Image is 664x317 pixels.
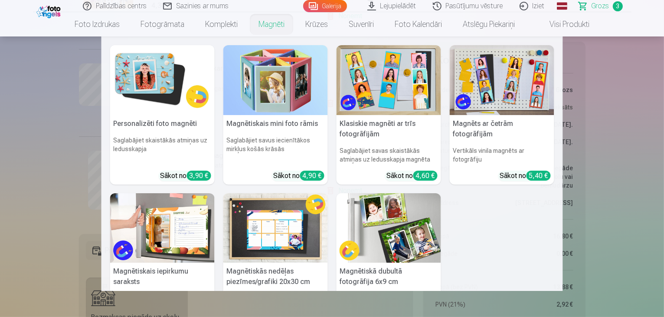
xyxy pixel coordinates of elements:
[500,171,551,181] div: Sākot no
[450,45,554,115] img: Magnēts ar četrām fotogrāfijām
[300,171,324,181] div: 4,90 €
[450,115,554,143] h5: Magnēts ar četrām fotogrāfijām
[592,1,609,11] span: Grozs
[110,263,215,291] h5: Magnētiskais iepirkumu saraksts
[110,45,215,185] a: Personalizēti foto magnētiPersonalizēti foto magnētiSaglabājiet skaistākās atmiņas uz ledusskapja...
[223,291,328,315] h6: Organizējiet savu aktivitāšu grafiku
[338,12,384,36] a: Suvenīri
[195,12,248,36] a: Komplekti
[110,132,215,167] h6: Saglabājiet skaistākās atmiņas uz ledusskapja
[337,143,441,167] h6: Saglabājiet savas skaistākās atmiņas uz ledusskapja magnēta
[387,171,438,181] div: Sākot no
[110,291,215,315] h6: Saglabājiet savu pārtikas preču sarakstu parocīgu un sakārtotu
[337,291,441,315] h6: Izbaudiet divas dārgas atmiņas uz ledusskapja
[223,263,328,291] h5: Magnētiskās nedēļas piezīmes/grafiki 20x30 cm
[160,171,211,181] div: Sākot no
[337,193,441,263] img: Magnētiskā dubultā fotogrāfija 6x9 cm
[384,12,452,36] a: Foto kalendāri
[36,3,63,18] img: /fa1
[337,45,441,185] a: Klasiskie magnēti ar trīs fotogrāfijāmKlasiskie magnēti ar trīs fotogrāfijāmSaglabājiet savas ska...
[223,193,328,263] img: Magnētiskās nedēļas piezīmes/grafiki 20x30 cm
[110,115,215,132] h5: Personalizēti foto magnēti
[613,1,623,11] span: 3
[452,12,525,36] a: Atslēgu piekariņi
[525,12,600,36] a: Visi produkti
[223,132,328,167] h6: Saglabājiet savus iecienītākos mirkļus košās krāsās
[110,45,215,115] img: Personalizēti foto magnēti
[110,193,215,263] img: Magnētiskais iepirkumu saraksts
[527,171,551,181] div: 5,40 €
[248,12,295,36] a: Magnēti
[130,12,195,36] a: Fotogrāmata
[450,143,554,167] h6: Vertikāls vinila magnēts ar fotogrāfiju
[450,45,554,185] a: Magnēts ar četrām fotogrāfijāmMagnēts ar četrām fotogrāfijāmVertikāls vinila magnēts ar fotogrāfi...
[337,115,441,143] h5: Klasiskie magnēti ar trīs fotogrāfijām
[337,45,441,115] img: Klasiskie magnēti ar trīs fotogrāfijām
[64,12,130,36] a: Foto izdrukas
[295,12,338,36] a: Krūzes
[223,45,328,185] a: Magnētiskais mini foto rāmisMagnētiskais mini foto rāmisSaglabājiet savus iecienītākos mirkļus ko...
[187,171,211,181] div: 3,90 €
[223,115,328,132] h5: Magnētiskais mini foto rāmis
[223,45,328,115] img: Magnētiskais mini foto rāmis
[413,171,438,181] div: 4,60 €
[274,171,324,181] div: Sākot no
[337,263,441,291] h5: Magnētiskā dubultā fotogrāfija 6x9 cm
